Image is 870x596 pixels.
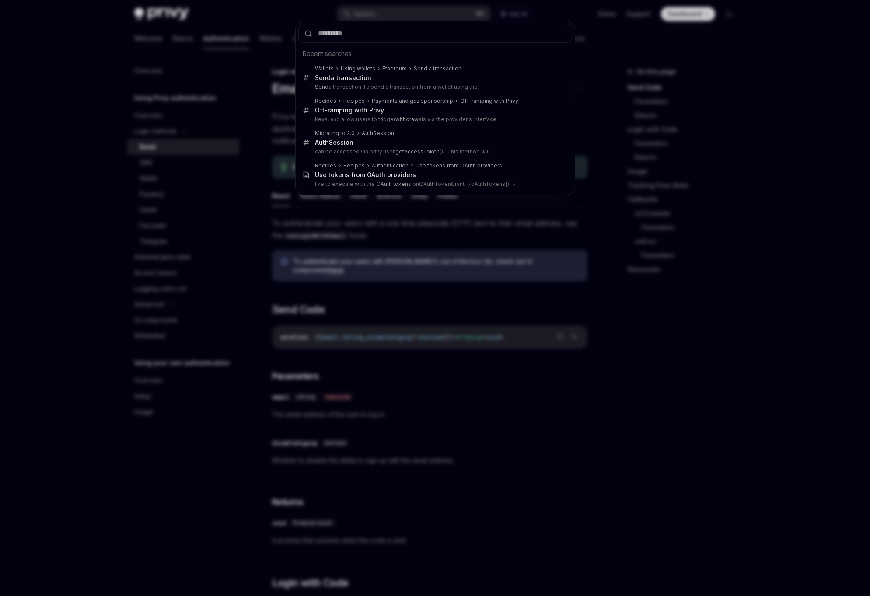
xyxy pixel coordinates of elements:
[395,148,440,155] b: getAccessToken
[382,65,407,72] div: Ethereum
[315,84,328,90] b: Send
[362,130,394,137] div: AuthSession
[315,148,554,155] p: can be accessed via privy.user. () . This method will
[343,162,365,169] div: Recipes
[315,116,554,123] p: keys, and allow users to trigger als via the provider's interface
[414,65,461,72] div: Send a transaction
[315,84,554,91] p: a transaction To send a transaction from a wallet using the
[416,162,502,169] div: Use tokens from OAuth providers
[315,139,353,146] div: AuthSession
[372,162,409,169] div: Authentication
[372,98,453,105] div: Payments and gas sponsorship
[315,171,416,179] div: Use tokens from OAuth providers
[315,74,371,82] div: a transaction
[381,181,408,187] b: Auth token
[460,98,518,105] div: Off-ramping with Privy
[315,130,355,137] div: Migrating to 2.0
[315,74,331,81] b: Send
[315,106,384,114] div: Off-ramping with Privy
[395,116,419,122] b: withdraw
[315,162,336,169] div: Recipes
[303,49,352,58] span: Recent searches
[315,98,336,105] div: Recipes
[343,98,365,105] div: Recipes
[341,65,375,72] div: Using wallets
[315,65,334,72] div: Wallets
[315,181,554,188] p: like to execute with the O s onOAuthTokenGrant: ({oAuthTokens}) =>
